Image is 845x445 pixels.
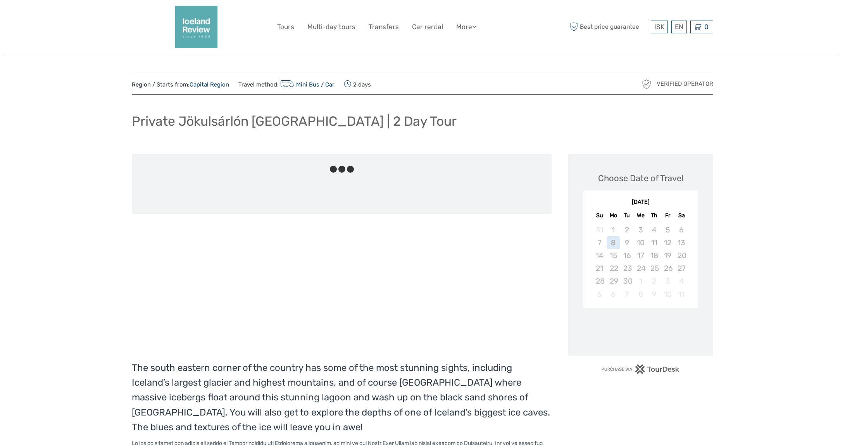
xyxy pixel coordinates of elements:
span: Best price guarantee [568,21,649,33]
div: Not available Monday, September 22nd, 2025 [607,262,620,275]
span: ISK [654,23,664,31]
div: Not available Thursday, September 4th, 2025 [647,223,661,236]
a: More [456,21,476,33]
img: PurchaseViaTourDesk.png [601,364,680,374]
div: Not available Tuesday, September 2nd, 2025 [620,223,634,236]
div: Not available Friday, October 3rd, 2025 [661,275,674,287]
div: Not available Saturday, October 11th, 2025 [674,288,688,301]
div: Not available Thursday, September 11th, 2025 [647,236,661,249]
div: Not available Wednesday, September 24th, 2025 [634,262,647,275]
div: Su [593,210,606,221]
div: Not available Tuesday, October 7th, 2025 [620,288,634,301]
span: 0 [703,23,710,31]
div: Not available Sunday, October 5th, 2025 [593,288,606,301]
div: Not available Saturday, September 27th, 2025 [674,262,688,275]
span: Travel method: [238,79,335,90]
div: Not available Friday, September 5th, 2025 [661,223,674,236]
div: Not available Tuesday, September 30th, 2025 [620,275,634,287]
a: Capital Region [190,81,229,88]
h1: Private Jökulsárlón [GEOGRAPHIC_DATA] | 2 Day Tour [132,113,457,129]
a: Mini Bus / Car [279,81,335,88]
div: Choose Date of Travel [598,172,683,184]
div: Not available Sunday, September 21st, 2025 [593,262,606,275]
div: Not available Friday, October 10th, 2025 [661,288,674,301]
div: Not available Wednesday, October 1st, 2025 [634,275,647,287]
div: EN [671,21,687,33]
div: Not available Sunday, September 7th, 2025 [593,236,606,249]
div: Not available Monday, September 8th, 2025 [607,236,620,249]
div: Sa [674,210,688,221]
div: Not available Monday, September 1st, 2025 [607,223,620,236]
h4: The south eastern corner of the country has some of the most stunning sights, including Iceland’s... [132,360,552,435]
div: Not available Wednesday, September 10th, 2025 [634,236,647,249]
div: Not available Saturday, September 20th, 2025 [674,249,688,262]
div: month 2025-09 [586,223,695,301]
div: Not available Sunday, September 14th, 2025 [593,249,606,262]
a: Multi-day tours [307,21,355,33]
div: Th [647,210,661,221]
div: Not available Thursday, September 18th, 2025 [647,249,661,262]
div: Not available Thursday, September 25th, 2025 [647,262,661,275]
img: verified_operator_grey_128.png [640,78,653,90]
div: [DATE] [583,198,698,206]
div: Mo [607,210,620,221]
div: Loading... [638,328,643,333]
div: Not available Wednesday, September 3rd, 2025 [634,223,647,236]
a: Tours [277,21,294,33]
div: Not available Thursday, October 2nd, 2025 [647,275,661,287]
div: Not available Friday, September 26th, 2025 [661,262,674,275]
div: Not available Monday, September 15th, 2025 [607,249,620,262]
div: Not available Saturday, September 6th, 2025 [674,223,688,236]
span: Region / Starts from: [132,81,229,89]
div: Not available Monday, October 6th, 2025 [607,288,620,301]
span: 2 days [344,79,371,90]
div: Not available Wednesday, September 17th, 2025 [634,249,647,262]
div: Not available Sunday, August 31st, 2025 [593,223,606,236]
div: Not available Sunday, September 28th, 2025 [593,275,606,287]
div: Tu [620,210,634,221]
a: Car rental [412,21,443,33]
div: Not available Friday, September 19th, 2025 [661,249,674,262]
div: Not available Tuesday, September 9th, 2025 [620,236,634,249]
a: Transfers [369,21,399,33]
div: Not available Wednesday, October 8th, 2025 [634,288,647,301]
div: Not available Tuesday, September 23rd, 2025 [620,262,634,275]
div: Not available Saturday, September 13th, 2025 [674,236,688,249]
div: Not available Tuesday, September 16th, 2025 [620,249,634,262]
img: 2352-2242c590-57d0-4cbf-9375-f685811e12ac_logo_big.png [175,6,217,48]
span: Verified Operator [657,80,713,88]
div: Not available Thursday, October 9th, 2025 [647,288,661,301]
div: Not available Saturday, October 4th, 2025 [674,275,688,287]
div: Not available Monday, September 29th, 2025 [607,275,620,287]
div: Not available Friday, September 12th, 2025 [661,236,674,249]
div: We [634,210,647,221]
div: Fr [661,210,674,221]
